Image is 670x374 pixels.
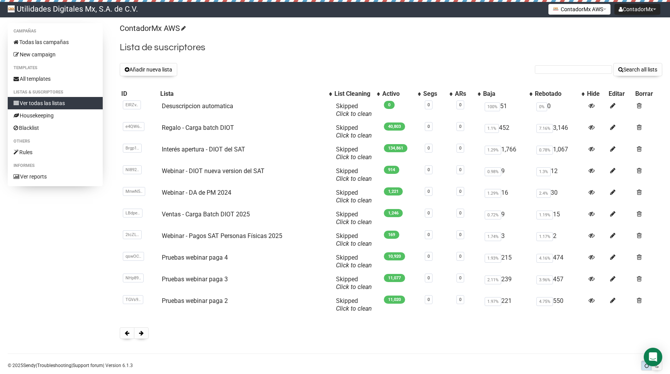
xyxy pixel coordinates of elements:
[587,90,606,98] div: Hide
[427,211,430,216] a: 0
[336,132,372,139] a: Click to clean
[336,262,372,269] a: Click to clean
[533,229,585,251] td: 2
[427,124,430,129] a: 0
[427,275,430,280] a: 0
[336,297,372,312] span: Skipped
[8,73,103,85] a: All templates
[8,161,103,170] li: Informes
[384,122,405,131] span: 40,803
[123,230,142,239] span: 2tcZL..
[455,90,474,98] div: ARs
[459,189,461,194] a: 0
[162,297,228,304] a: Pruebas webinar paga 2
[459,275,461,280] a: 0
[123,100,141,109] span: EIRZv..
[162,211,250,218] a: Ventas - Carga Batch DIOT 2025
[123,252,144,261] span: qswOC..
[533,251,585,272] td: 474
[533,164,585,186] td: 12
[23,363,36,368] a: Sendy
[336,211,372,226] span: Skipped
[482,229,534,251] td: 3
[123,144,142,153] span: Brgp1..
[384,296,405,304] span: 11,020
[482,207,534,229] td: 9
[553,6,559,12] img: favicons
[427,146,430,151] a: 0
[384,274,405,282] span: 11,077
[459,211,461,216] a: 0
[607,88,634,99] th: Editar: No sort applied, sorting is disabled
[536,102,547,111] span: 0%
[123,122,144,131] span: e4QW6..
[613,63,662,76] button: Search all lists
[384,252,405,260] span: 10,920
[123,274,144,282] span: NHp89..
[482,272,534,294] td: 239
[336,167,372,182] span: Skipped
[123,187,145,196] span: MnwN5..
[459,297,461,302] a: 0
[8,146,103,158] a: Rules
[8,137,103,146] li: Others
[614,4,660,15] button: ContadorMx
[482,121,534,143] td: 452
[123,295,143,304] span: TGVs9..
[333,88,381,99] th: List Cleaning: No sort applied, activate to apply an ascending sort
[162,232,282,240] a: Webinar - Pagos SAT Personas Físicas 2025
[384,144,407,152] span: 134,861
[483,90,526,98] div: Baja
[485,167,501,176] span: 0.98%
[536,232,553,241] span: 1.17%
[427,232,430,237] a: 0
[8,109,103,122] a: Housekeeping
[533,88,585,99] th: Rebotado: No sort applied, activate to apply an ascending sort
[162,254,228,261] a: Pruebas webinar paga 4
[162,146,245,153] a: Interés apertura - DIOT del SAT
[336,232,372,247] span: Skipped
[536,275,553,284] span: 3.96%
[485,102,500,111] span: 100%
[482,186,534,207] td: 16
[120,88,159,99] th: ID: No sort applied, sorting is disabled
[8,36,103,48] a: Todas las campañas
[121,90,158,98] div: ID
[336,254,372,269] span: Skipped
[336,146,372,161] span: Skipped
[336,275,372,291] span: Skipped
[548,4,611,15] button: ContadorMx AWS
[485,297,501,306] span: 1.97%
[336,102,372,117] span: Skipped
[459,167,461,172] a: 0
[422,88,453,99] th: Segs: No sort applied, activate to apply an ascending sort
[123,209,142,218] span: LBdpe..
[485,211,501,219] span: 0.72%
[8,122,103,134] a: Blacklist
[162,167,265,175] a: Webinar - DIOT nueva version del SAT
[609,90,632,98] div: Editar
[336,240,372,247] a: Click to clean
[536,189,551,198] span: 2.4%
[533,186,585,207] td: 30
[159,88,332,99] th: Lista: No sort applied, activate to apply an ascending sort
[120,63,177,76] button: Añadir nueva lista
[8,97,103,109] a: Ver todas las listas
[162,124,234,131] a: Regalo - Carga batch DIOT
[162,189,231,196] a: Webinar - DA de PM 2024
[536,146,553,155] span: 0.78%
[536,211,553,219] span: 1.19%
[336,153,372,161] a: Click to clean
[533,121,585,143] td: 3,146
[482,164,534,186] td: 9
[459,232,461,237] a: 0
[427,297,430,302] a: 0
[336,305,372,312] a: Click to clean
[644,348,662,366] div: Open Intercom Messenger
[533,294,585,316] td: 550
[37,363,71,368] a: Troubleshooting
[8,88,103,97] li: Listas & Suscriptores
[384,187,403,195] span: 1,221
[635,90,661,98] div: Borrar
[336,175,372,182] a: Click to clean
